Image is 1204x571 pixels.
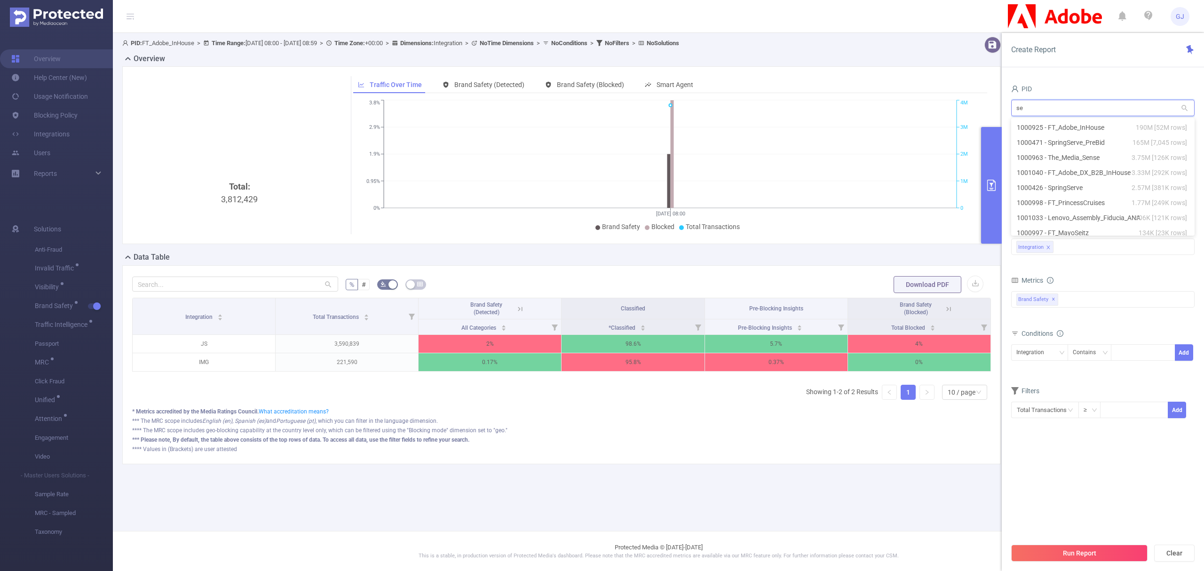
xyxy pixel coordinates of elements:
[405,298,418,334] i: Filter menu
[1133,137,1187,148] span: 165M [7,045 rows]
[11,49,61,68] a: Overview
[369,124,380,130] tspan: 2.9%
[35,321,91,328] span: Traffic Intelligence
[400,40,462,47] span: Integration
[1132,182,1187,193] span: 2.57M [381K rows]
[894,276,961,293] button: Download PDF
[185,314,214,320] span: Integration
[605,40,629,47] b: No Filters
[738,325,793,331] span: Pre-Blocking Insights
[470,301,502,316] span: Brand Safety (Detected)
[977,319,990,334] i: Filter menu
[901,385,915,399] a: 1
[35,359,52,365] span: MRC
[562,353,704,371] p: 95.8%
[217,317,222,319] i: icon: caret-down
[1046,245,1051,251] i: icon: close
[276,335,418,353] p: 3,590,839
[501,324,507,329] div: Sort
[647,40,679,47] b: No Solutions
[651,223,674,230] span: Blocked
[705,335,848,353] p: 5.7%
[1168,402,1186,418] button: Add
[362,281,366,288] span: #
[132,417,991,425] div: *** The MRC scope includes and , which you can filter in the language dimension.
[602,223,640,230] span: Brand Safety
[691,319,705,334] i: Filter menu
[35,265,77,271] span: Invalid Traffic
[34,220,61,238] span: Solutions
[35,240,113,259] span: Anti-Fraud
[1022,330,1063,337] span: Conditions
[705,353,848,371] p: 0.37%
[1011,180,1195,195] li: 1000426 - SpringServe
[629,40,638,47] span: >
[383,40,392,47] span: >
[35,428,113,447] span: Engagement
[551,40,587,47] b: No Conditions
[1047,277,1053,284] i: icon: info-circle
[35,504,113,523] span: MRC - Sampled
[380,281,386,287] i: icon: bg-colors
[131,40,142,47] b: PID:
[417,281,423,287] i: icon: table
[35,284,62,290] span: Visibility
[35,372,113,391] span: Click Fraud
[1175,344,1193,361] button: Add
[34,164,57,183] a: Reports
[948,385,975,399] div: 10 / page
[132,426,991,435] div: **** The MRC scope includes geo-blocking capability at the country level only, which can be filte...
[848,353,990,371] p: 0%
[1011,150,1195,165] li: 1000963 - The_Media_Sense
[229,182,250,191] b: Total:
[276,353,418,371] p: 221,590
[132,408,259,415] b: * Metrics accredited by the Media Ratings Council.
[419,353,561,371] p: 0.17%
[373,205,380,211] tspan: 0%
[369,100,380,106] tspan: 3.8%
[501,327,507,330] i: icon: caret-down
[217,313,222,316] i: icon: caret-up
[35,397,58,403] span: Unified
[212,40,246,47] b: Time Range:
[976,389,982,396] i: icon: down
[364,313,369,318] div: Sort
[797,324,802,326] i: icon: caret-up
[686,223,740,230] span: Total Transactions
[132,277,338,292] input: Search...
[461,325,498,331] span: All Categories
[797,327,802,330] i: icon: caret-down
[1011,277,1043,284] span: Metrics
[1092,407,1097,414] i: icon: down
[1052,294,1055,305] span: ✕
[202,418,266,424] i: English (en), Spanish (es)
[1011,120,1195,135] li: 1000925 - FT_Adobe_InHouse
[1084,402,1093,418] div: ≥
[930,324,935,329] div: Sort
[640,327,645,330] i: icon: caret-down
[1176,7,1184,26] span: GJ
[11,106,78,125] a: Blocking Policy
[806,385,878,400] li: Showing 1-2 of 2 Results
[364,317,369,319] i: icon: caret-down
[834,319,848,334] i: Filter menu
[587,40,596,47] span: >
[1011,195,1195,210] li: 1000998 - FT_PrincessCruises
[370,81,422,88] span: Traffic Over Time
[749,305,803,312] span: Pre-Blocking Insights
[259,408,329,415] a: What accreditation means?
[1132,198,1187,208] span: 1.77M [249K rows]
[562,335,704,353] p: 98.6%
[11,125,70,143] a: Integrations
[1011,545,1148,562] button: Run Report
[1011,165,1195,180] li: 1001040 - FT_Adobe_DX_B2B_InHouse
[1011,135,1195,150] li: 1000471 - SpringServe_PreBid
[1057,330,1063,337] i: icon: info-circle
[960,178,968,184] tspan: 1M
[887,389,892,395] i: icon: left
[1018,241,1044,254] div: Integration
[640,324,645,326] i: icon: caret-up
[10,8,103,27] img: Protected Media
[656,211,685,217] tspan: [DATE] 08:00
[960,100,968,106] tspan: 4M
